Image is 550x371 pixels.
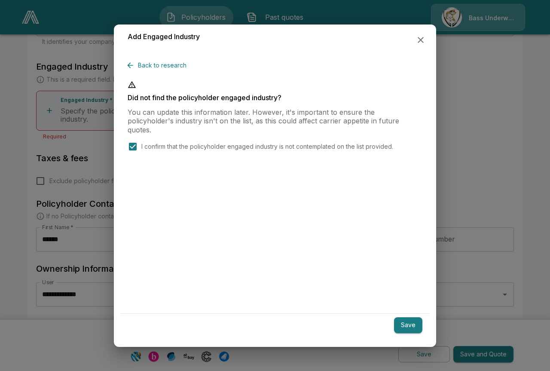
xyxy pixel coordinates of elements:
button: Save [394,317,422,333]
h6: Add Engaged Industry [128,31,200,43]
p: Did not find the policyholder engaged industry? [128,94,422,101]
button: Back to research [128,58,190,74]
p: You can update this information later. However, it's important to ensure the policyholder's indus... [128,108,422,135]
p: I confirm that the policyholder engaged industry is not contemplated on the list provided. [141,142,393,151]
